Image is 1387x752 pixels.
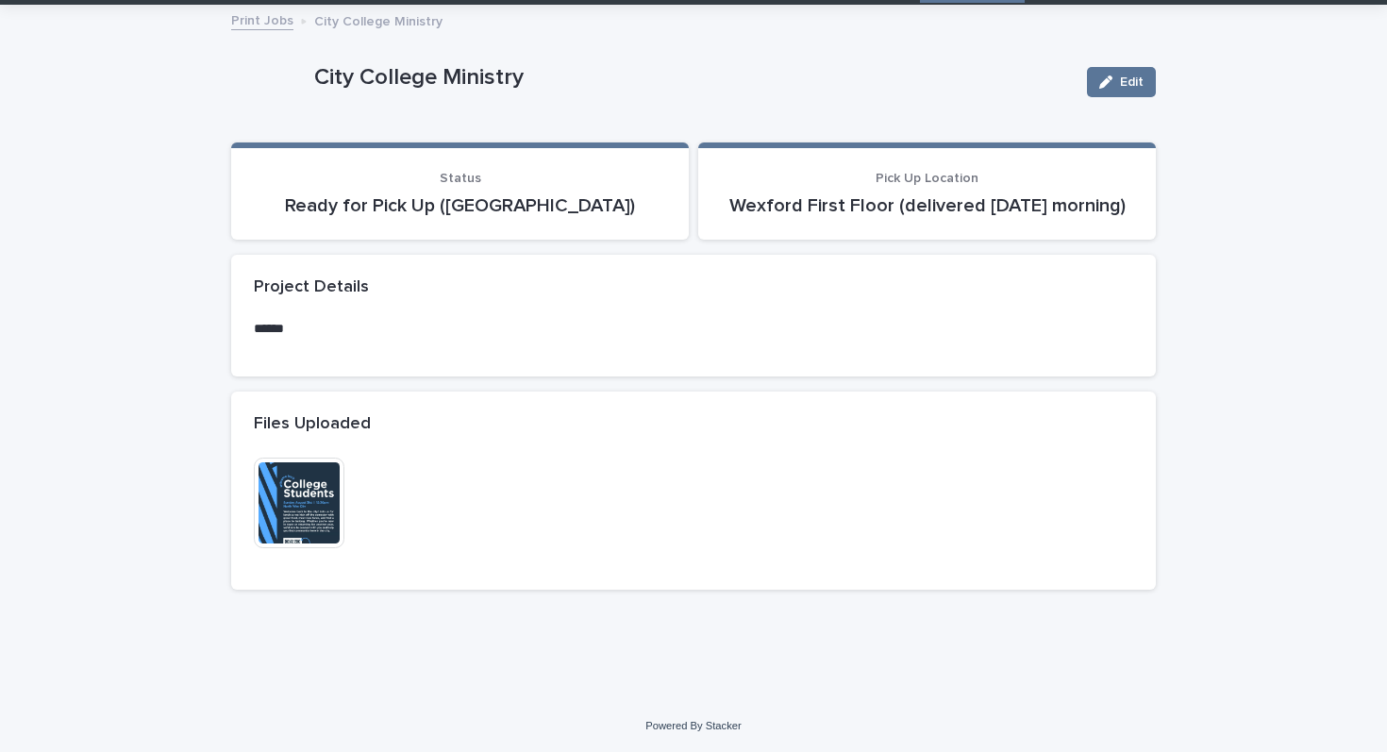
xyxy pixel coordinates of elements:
[876,172,978,185] span: Pick Up Location
[314,64,1072,92] p: City College Ministry
[645,720,741,731] a: Powered By Stacker
[721,194,1133,217] p: Wexford First Floor (delivered [DATE] morning)
[231,8,293,30] a: Print Jobs
[254,194,666,217] p: Ready for Pick Up ([GEOGRAPHIC_DATA])
[440,172,481,185] span: Status
[254,414,371,435] h2: Files Uploaded
[254,277,369,298] h2: Project Details
[314,9,443,30] p: City College Ministry
[1087,67,1156,97] button: Edit
[1120,75,1144,89] span: Edit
